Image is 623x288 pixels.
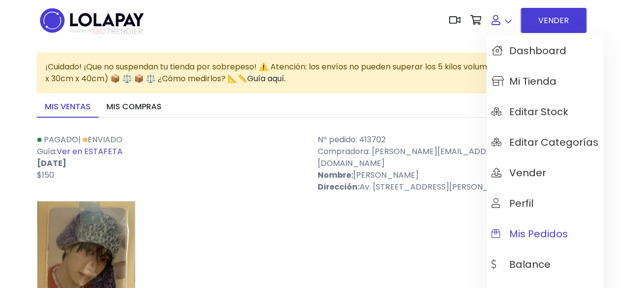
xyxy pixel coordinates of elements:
[247,73,286,84] a: Guía aquí.
[70,29,93,34] span: POWERED BY
[487,35,603,66] a: Dashboard
[487,127,603,158] a: Editar Categorías
[45,61,574,84] span: ¡Cuidado! ¡Que no suspendan tu tienda por sobrepeso! ⚠️ Atención: los envíos no pueden superar lo...
[318,181,360,192] strong: Dirección:
[44,134,78,145] span: Pagado
[37,97,98,118] a: Mis ventas
[93,26,106,37] span: GO
[487,219,603,249] a: Mis pedidos
[318,169,587,181] p: [PERSON_NAME]
[318,181,587,193] p: Av. [STREET_ADDRESS][PERSON_NAME]
[70,27,143,36] span: TRENDIER
[318,169,353,181] strong: Nombre:
[492,259,551,270] span: Balance
[492,137,598,148] span: Editar Categorías
[83,134,123,145] a: Enviado
[37,158,306,169] p: [DATE]
[57,146,123,157] a: Ver en ESTAFETA
[492,167,546,178] span: Vender
[31,134,312,193] div: | Guía:
[492,45,566,56] span: Dashboard
[492,198,533,209] span: Perfil
[521,8,587,33] a: VENDER
[492,76,557,87] span: Mi tienda
[98,97,169,118] a: Mis compras
[487,96,603,127] a: Editar Stock
[37,5,147,36] img: logo
[492,106,568,117] span: Editar Stock
[487,158,603,188] a: Vender
[492,228,568,239] span: Mis pedidos
[487,66,603,96] a: Mi tienda
[487,188,603,219] a: Perfil
[318,134,587,146] p: Nº pedido: 413702
[487,249,603,280] a: Balance
[37,169,54,181] span: $150
[318,146,587,169] p: Compradora: [PERSON_NAME][EMAIL_ADDRESS][PERSON_NAME][DOMAIN_NAME]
